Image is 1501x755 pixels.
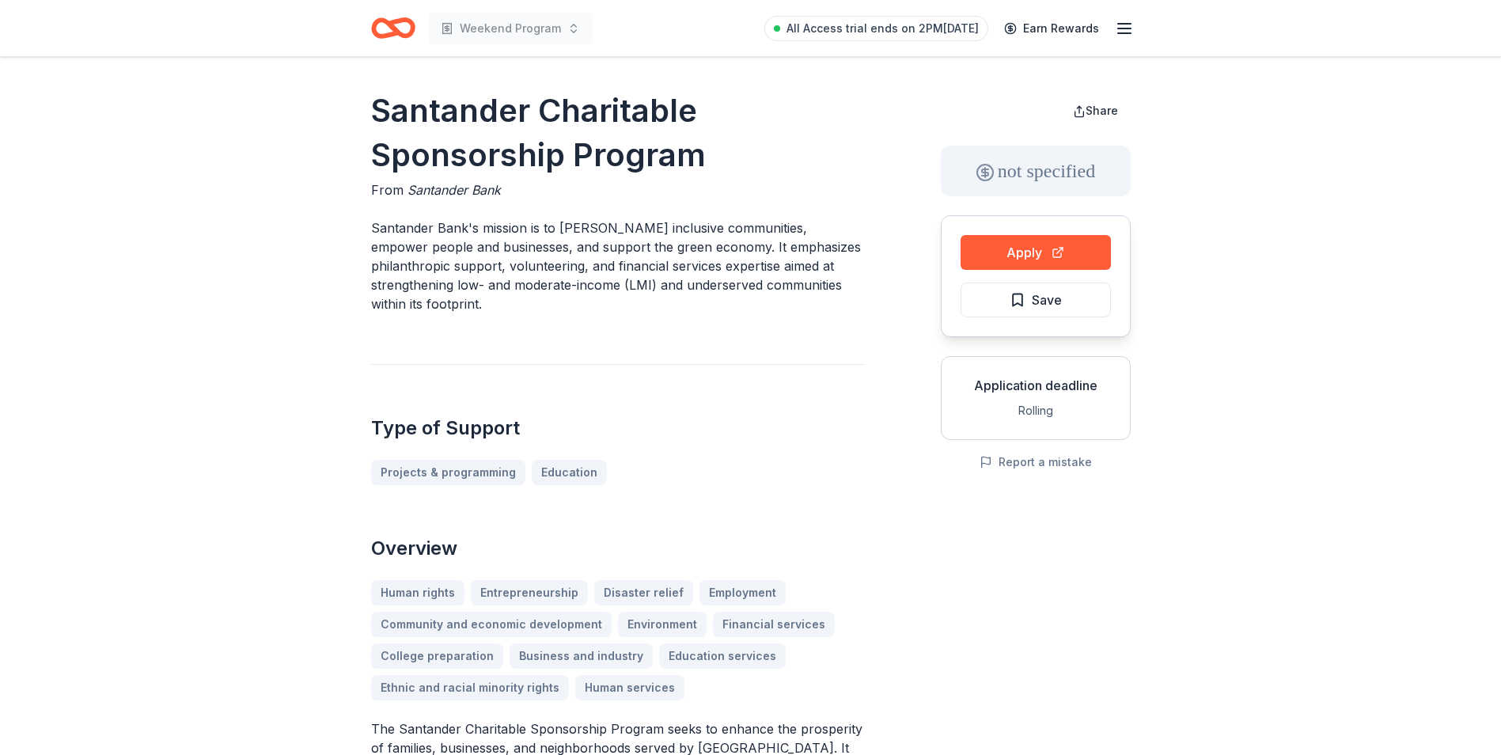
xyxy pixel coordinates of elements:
[764,16,988,41] a: All Access trial ends on 2PM[DATE]
[428,13,593,44] button: Weekend Program
[371,415,865,441] h2: Type of Support
[980,453,1092,472] button: Report a mistake
[941,146,1131,196] div: not specified
[1032,290,1062,310] span: Save
[1086,104,1118,117] span: Share
[371,460,525,485] a: Projects & programming
[407,182,501,198] span: Santander Bank
[961,235,1111,270] button: Apply
[371,9,415,47] a: Home
[961,283,1111,317] button: Save
[371,536,865,561] h2: Overview
[371,89,865,177] h1: Santander Charitable Sponsorship Program
[532,460,607,485] a: Education
[995,14,1109,43] a: Earn Rewards
[787,19,979,38] span: All Access trial ends on 2PM[DATE]
[1060,95,1131,127] button: Share
[954,401,1117,420] div: Rolling
[954,376,1117,395] div: Application deadline
[371,218,865,313] p: Santander Bank's mission is to [PERSON_NAME] inclusive communities, empower people and businesses...
[460,19,561,38] span: Weekend Program
[371,180,865,199] div: From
